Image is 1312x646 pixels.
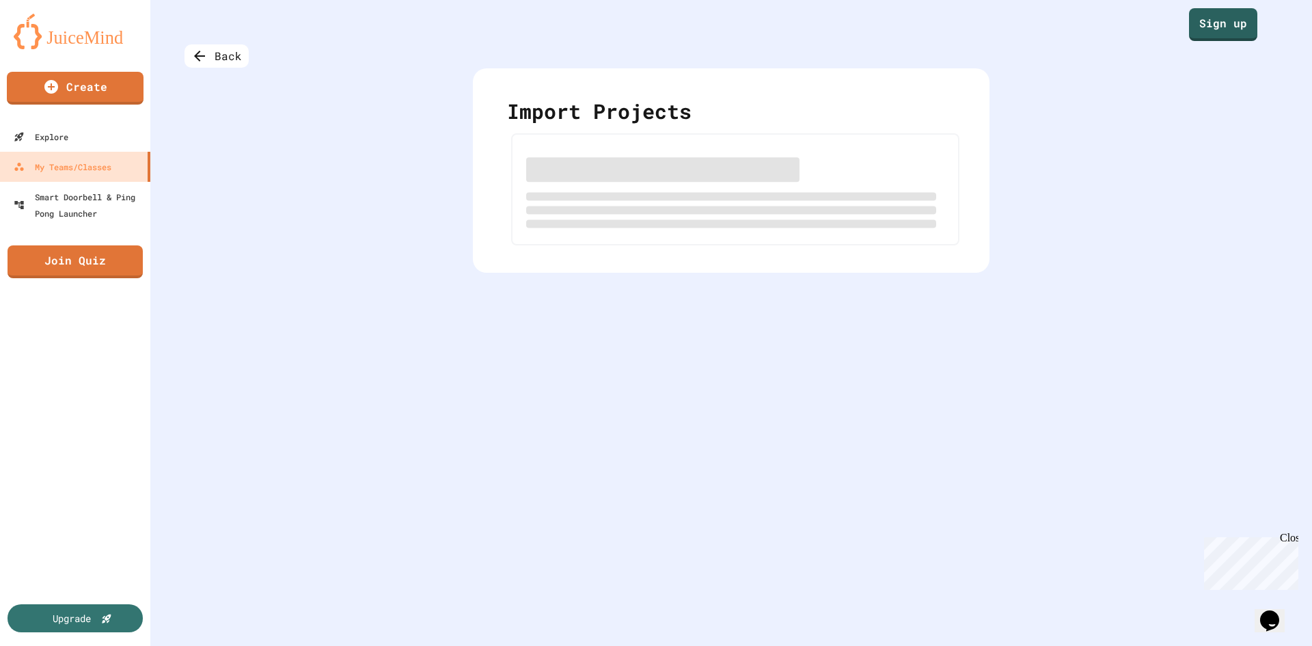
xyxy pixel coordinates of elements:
iframe: chat widget [1255,591,1298,632]
img: logo-orange.svg [14,14,137,49]
div: Smart Doorbell & Ping Pong Launcher [14,189,145,221]
div: Back [184,44,249,68]
a: Sign up [1189,8,1257,41]
div: Chat with us now!Close [5,5,94,87]
a: Join Quiz [8,245,143,278]
div: Upgrade [53,611,91,625]
div: Explore [14,129,68,145]
iframe: chat widget [1199,532,1298,590]
a: Create [7,72,143,105]
div: My Teams/Classes [14,159,111,175]
div: Import Projects [507,96,955,133]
